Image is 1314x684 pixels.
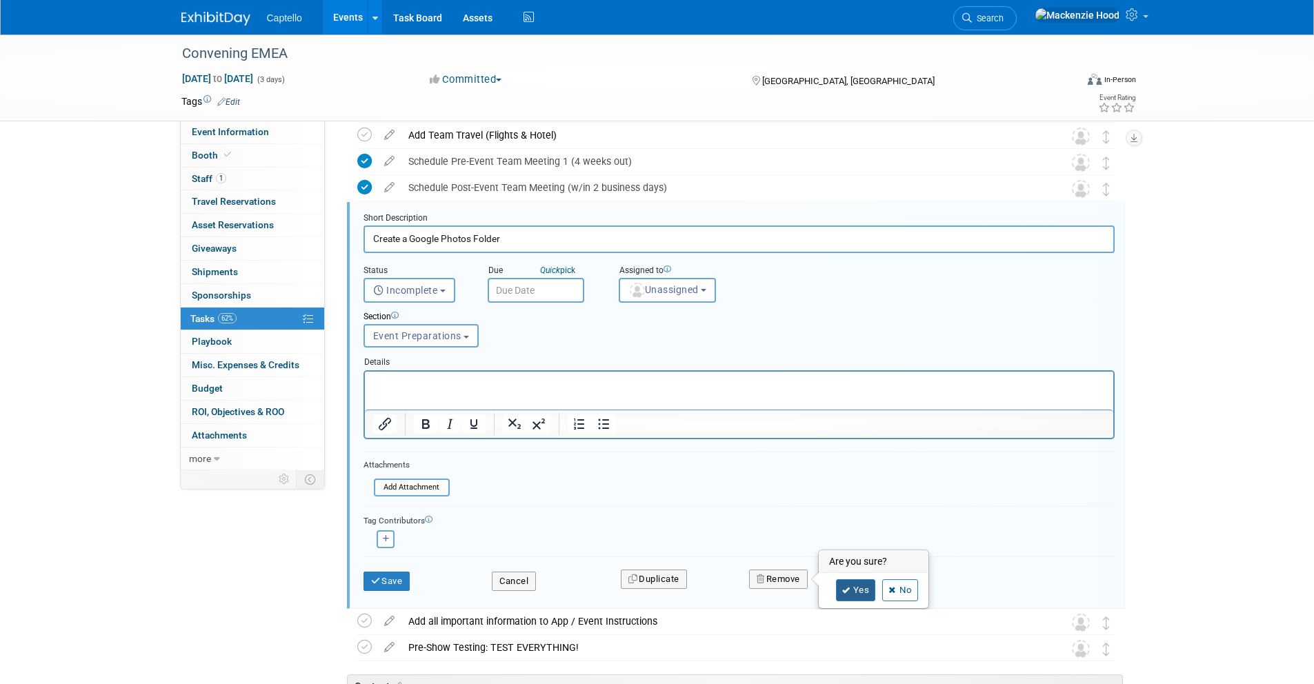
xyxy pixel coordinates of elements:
[181,237,324,260] a: Giveaways
[177,41,1055,66] div: Convening EMEA
[181,12,250,26] img: ExhibitDay
[192,266,238,277] span: Shipments
[953,6,1017,30] a: Search
[373,330,461,341] span: Event Preparations
[218,313,237,323] span: 62%
[181,72,254,85] span: [DATE] [DATE]
[192,383,223,394] span: Budget
[1072,180,1090,198] img: Unassigned
[503,414,526,434] button: Subscript
[189,453,211,464] span: more
[192,219,274,230] span: Asset Reservations
[749,570,808,589] button: Remove
[1072,154,1090,172] img: Unassigned
[365,372,1113,410] iframe: Rich Text Area
[621,570,687,589] button: Duplicate
[192,243,237,254] span: Giveaways
[1072,128,1090,145] img: Unassigned
[364,212,1115,225] div: Short Description
[217,97,240,107] a: Edit
[211,73,224,84] span: to
[364,572,410,591] button: Save
[1103,157,1110,170] i: Move task
[181,377,324,400] a: Budget
[401,123,1044,147] div: Add Team Travel (Flights & Hotel)
[181,261,324,283] a: Shipments
[181,121,324,143] a: Event Information
[1098,94,1135,101] div: Event Rating
[1103,643,1110,656] i: Move task
[224,151,231,159] i: Booth reservation complete
[272,470,297,488] td: Personalize Event Tab Strip
[492,572,536,591] button: Cancel
[995,72,1137,92] div: Event Format
[181,284,324,307] a: Sponsorships
[364,324,479,348] button: Event Preparations
[401,636,1044,659] div: Pre-Show Testing: TEST EVERYTHING!
[1103,130,1110,143] i: Move task
[1035,8,1120,23] img: Mackenzie Hood
[364,512,1115,527] div: Tag Contributors
[438,414,461,434] button: Italic
[364,278,455,303] button: Incomplete
[540,265,560,275] i: Quick
[364,350,1115,370] div: Details
[1072,614,1090,632] img: Unassigned
[364,225,1115,252] input: Name of task or a short description
[181,190,324,213] a: Travel Reservations
[192,150,234,161] span: Booth
[1103,183,1110,196] i: Move task
[181,447,324,470] a: more
[364,265,467,278] div: Status
[364,459,450,471] div: Attachments
[1088,74,1102,85] img: Format-Inperson.png
[488,265,598,278] div: Due
[882,579,918,601] a: No
[1104,74,1136,85] div: In-Person
[762,76,935,86] span: [GEOGRAPHIC_DATA], [GEOGRAPHIC_DATA]
[181,168,324,190] a: Staff1
[192,430,247,441] span: Attachments
[377,641,401,654] a: edit
[401,150,1044,173] div: Schedule Pre-Event Team Meeting 1 (4 weeks out)
[192,290,251,301] span: Sponsorships
[1072,640,1090,658] img: Unassigned
[192,406,284,417] span: ROI, Objectives & ROO
[537,265,578,276] a: Quickpick
[181,330,324,353] a: Playbook
[836,579,876,601] a: Yes
[296,470,324,488] td: Toggle Event Tabs
[377,129,401,141] a: edit
[216,173,226,183] span: 1
[628,284,699,295] span: Unassigned
[373,414,397,434] button: Insert/edit link
[181,214,324,237] a: Asset Reservations
[1103,616,1110,630] i: Move task
[364,311,1051,324] div: Section
[181,308,324,330] a: Tasks62%
[377,155,401,168] a: edit
[192,359,299,370] span: Misc. Expenses & Credits
[181,94,240,108] td: Tags
[267,12,302,23] span: Captello
[192,196,276,207] span: Travel Reservations
[619,265,791,278] div: Assigned to
[373,285,438,296] span: Incomplete
[619,278,717,303] button: Unassigned
[425,72,507,87] button: Committed
[181,424,324,447] a: Attachments
[462,414,486,434] button: Underline
[527,414,550,434] button: Superscript
[414,414,437,434] button: Bold
[819,551,928,573] h3: Are you sure?
[181,354,324,376] a: Misc. Expenses & Credits
[488,278,584,303] input: Due Date
[181,144,324,167] a: Booth
[401,176,1044,199] div: Schedule Post-Event Team Meeting (w/in 2 business days)
[256,75,285,84] span: (3 days)
[377,181,401,194] a: edit
[592,414,615,434] button: Bullet list
[192,126,269,137] span: Event Information
[568,414,591,434] button: Numbered list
